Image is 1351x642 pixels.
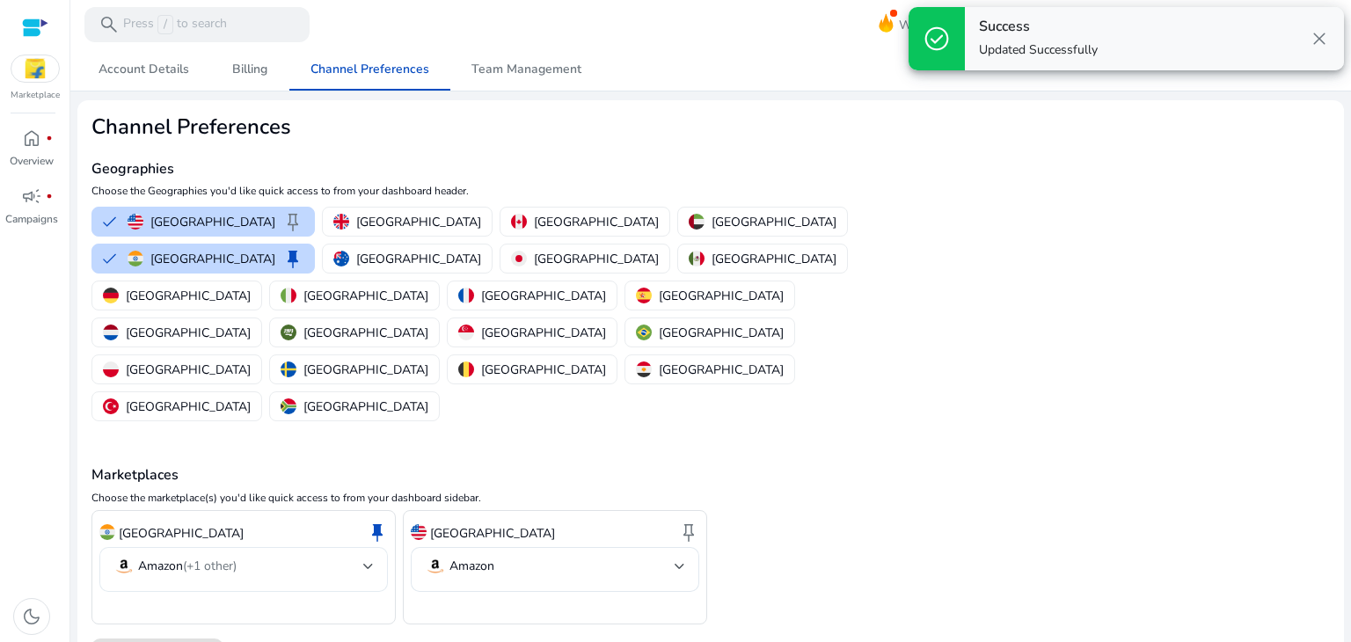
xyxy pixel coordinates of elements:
h4: Geographies [91,161,917,178]
img: tr.svg [103,398,119,414]
span: (+1 other) [183,558,237,574]
span: fiber_manual_record [46,135,53,142]
span: keep [282,211,303,232]
img: in.svg [99,524,115,540]
img: se.svg [281,361,296,377]
p: [GEOGRAPHIC_DATA] [659,361,784,379]
h2: Channel Preferences [91,114,917,140]
p: [GEOGRAPHIC_DATA] [119,524,244,543]
span: Channel Preferences [310,63,429,76]
p: [GEOGRAPHIC_DATA] [659,287,784,305]
span: keep [678,522,699,543]
h4: Marketplaces [91,467,1330,484]
img: mx.svg [689,251,705,266]
p: Marketplace [11,89,60,102]
img: de.svg [103,288,119,303]
p: Press to search [123,15,227,34]
img: flipkart.svg [11,55,59,82]
img: es.svg [636,288,652,303]
img: sa.svg [281,325,296,340]
img: us.svg [128,214,143,230]
p: [GEOGRAPHIC_DATA] [481,361,606,379]
img: uk.svg [333,214,349,230]
p: [GEOGRAPHIC_DATA] [356,213,481,231]
p: Updated Successfully [979,41,1098,59]
img: eg.svg [636,361,652,377]
p: [GEOGRAPHIC_DATA] [534,250,659,268]
p: [GEOGRAPHIC_DATA] [126,287,251,305]
img: amazon.svg [425,556,446,577]
p: [GEOGRAPHIC_DATA] [712,213,836,231]
img: fr.svg [458,288,474,303]
span: Team Management [471,63,581,76]
p: [GEOGRAPHIC_DATA] [481,324,606,342]
span: search [99,14,120,35]
span: keep [367,522,388,543]
p: Campaigns [5,211,58,227]
p: [GEOGRAPHIC_DATA] [659,324,784,342]
img: za.svg [281,398,296,414]
p: [GEOGRAPHIC_DATA] [303,398,428,416]
span: Account Details [99,63,189,76]
p: Choose the marketplace(s) you'd like quick access to from your dashboard sidebar. [91,490,1330,506]
img: in.svg [128,251,143,266]
img: ca.svg [511,214,527,230]
img: au.svg [333,251,349,266]
img: amazon.svg [113,556,135,577]
h4: Success [979,18,1098,35]
p: [GEOGRAPHIC_DATA] [534,213,659,231]
p: Amazon [138,558,237,574]
img: it.svg [281,288,296,303]
p: [GEOGRAPHIC_DATA] [126,324,251,342]
span: campaign [21,186,42,207]
span: Billing [232,63,267,76]
span: What's New [899,10,968,40]
p: [GEOGRAPHIC_DATA] [303,361,428,379]
p: [GEOGRAPHIC_DATA] [126,361,251,379]
span: check_circle [923,25,951,53]
img: br.svg [636,325,652,340]
span: fiber_manual_record [46,193,53,200]
img: us.svg [411,524,427,540]
img: jp.svg [511,251,527,266]
span: close [1309,28,1330,49]
p: [GEOGRAPHIC_DATA] [126,398,251,416]
p: Overview [10,153,54,169]
img: sg.svg [458,325,474,340]
span: dark_mode [21,606,42,627]
span: home [21,128,42,149]
p: [GEOGRAPHIC_DATA] [481,287,606,305]
img: ae.svg [689,214,705,230]
img: nl.svg [103,325,119,340]
p: [GEOGRAPHIC_DATA] [303,324,428,342]
p: [GEOGRAPHIC_DATA] [150,213,275,231]
span: keep [282,248,303,269]
p: [GEOGRAPHIC_DATA] [303,287,428,305]
span: / [157,15,173,34]
p: Choose the Geographies you'd like quick access to from your dashboard header. [91,183,917,199]
p: [GEOGRAPHIC_DATA] [430,524,555,543]
p: [GEOGRAPHIC_DATA] [356,250,481,268]
p: Amazon [449,558,494,574]
img: be.svg [458,361,474,377]
p: [GEOGRAPHIC_DATA] [150,250,275,268]
p: [GEOGRAPHIC_DATA] [712,250,836,268]
img: pl.svg [103,361,119,377]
